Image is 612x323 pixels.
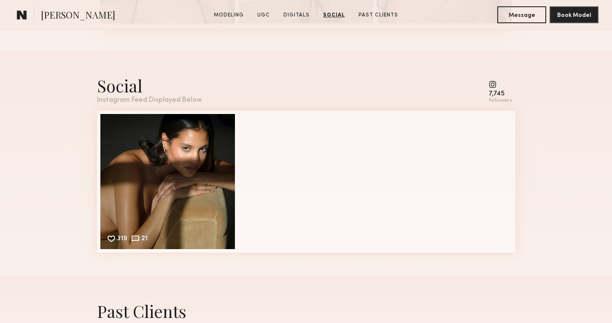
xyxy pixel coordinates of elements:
[489,91,512,97] div: 7,745
[141,236,148,243] div: 21
[497,6,546,23] button: Message
[97,300,515,322] div: Past Clients
[320,11,348,19] a: Social
[355,11,402,19] a: Past Clients
[550,6,599,23] button: Book Model
[254,11,273,19] a: UGC
[41,8,115,23] span: [PERSON_NAME]
[97,97,202,104] div: Instagram Feed Displayed Below
[97,74,202,97] div: Social
[210,11,247,19] a: Modeling
[117,236,127,243] div: 319
[280,11,313,19] a: Digitals
[489,98,512,104] div: followers
[550,11,599,18] a: Book Model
